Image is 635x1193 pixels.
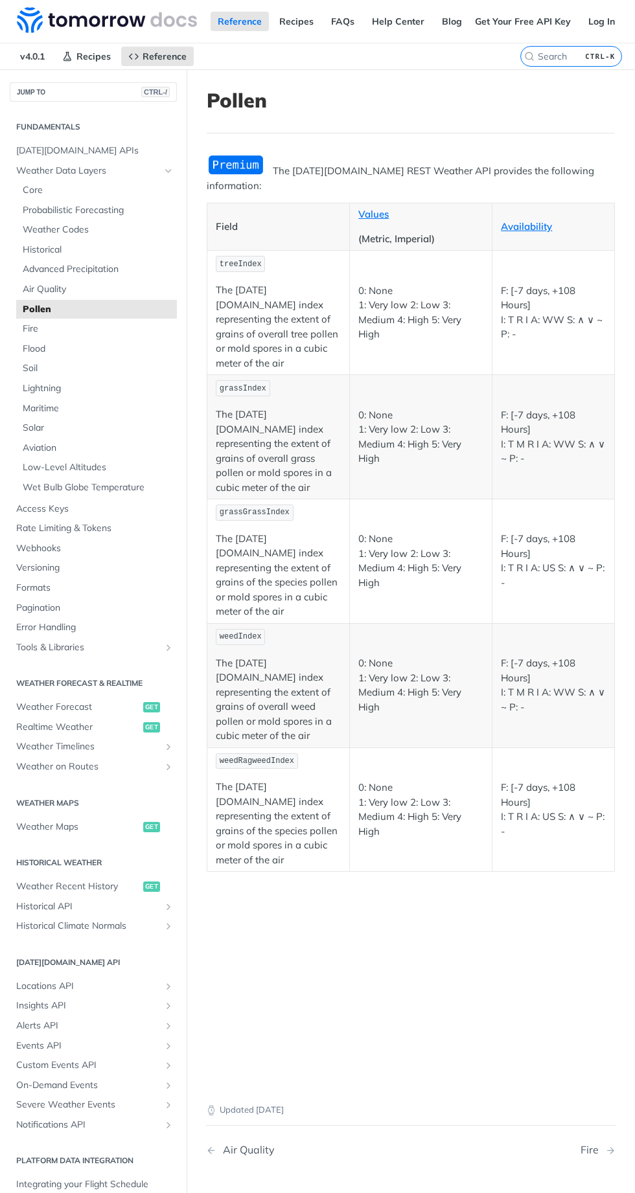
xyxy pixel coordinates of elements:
a: Lightning [16,379,177,398]
span: Custom Events API [16,1059,160,1072]
a: Recipes [272,12,321,31]
p: The [DATE][DOMAIN_NAME] index representing the extent of grains of the species pollen or mold spo... [216,532,341,619]
a: Reference [211,12,269,31]
button: Show subpages for On-Demand Events [163,1080,174,1091]
a: Log In [581,12,622,31]
button: Show subpages for Weather Timelines [163,742,174,752]
p: F: [-7 days, +108 Hours] I: T R I A: US S: ∧ ∨ ~ P: - [501,532,606,590]
span: Low-Level Altitudes [23,461,174,474]
p: F: [-7 days, +108 Hours] I: T M R I A: WW S: ∧ ∨ ~ P: - [501,656,606,714]
span: Solar [23,422,174,435]
a: Reference [121,47,194,66]
a: Historical [16,240,177,260]
p: Field [216,220,341,234]
a: Help Center [365,12,432,31]
a: Flood [16,339,177,359]
a: Weather TimelinesShow subpages for Weather Timelines [10,737,177,756]
button: Show subpages for Notifications API [163,1120,174,1130]
a: Blog [435,12,469,31]
a: Low-Level Altitudes [16,458,177,477]
div: Air Quality [216,1144,275,1156]
a: On-Demand EventsShow subpages for On-Demand Events [10,1076,177,1095]
p: The [DATE][DOMAIN_NAME] index representing the extent of grains of overall tree pollen or mold sp... [216,283,341,370]
a: Insights APIShow subpages for Insights API [10,996,177,1016]
a: Probabilistic Forecasting [16,201,177,220]
svg: Search [524,51,535,62]
span: Weather Recent History [16,880,140,893]
a: Values [358,208,389,220]
span: Fire [23,323,174,335]
a: Rate Limiting & Tokens [10,519,177,538]
span: Core [23,184,174,197]
span: treeIndex [220,260,262,269]
span: weedRagweedIndex [220,756,294,766]
a: Pollen [16,300,177,319]
p: Updated [DATE] [206,1104,616,1117]
span: Weather Timelines [16,740,160,753]
span: Error Handling [16,621,174,634]
button: Show subpages for Tools & Libraries [163,642,174,653]
a: Wet Bulb Globe Temperature [16,478,177,497]
a: Webhooks [10,539,177,558]
h2: Fundamentals [10,121,177,133]
button: Show subpages for Alerts API [163,1021,174,1031]
span: get [143,881,160,892]
button: Show subpages for Severe Weather Events [163,1100,174,1110]
a: Previous Page: Air Quality [206,1144,382,1156]
h2: Weather Maps [10,797,177,809]
a: Severe Weather EventsShow subpages for Severe Weather Events [10,1095,177,1115]
div: Fire [581,1144,605,1156]
span: Formats [16,582,174,595]
a: Core [16,181,177,200]
h2: Historical Weather [10,857,177,869]
span: On-Demand Events [16,1079,160,1092]
span: Advanced Precipitation [23,263,174,276]
span: Locations API [16,980,160,993]
p: 0: None 1: Very low 2: Low 3: Medium 4: High 5: Very High [358,656,483,714]
button: Show subpages for Weather on Routes [163,762,174,772]
a: Alerts APIShow subpages for Alerts API [10,1016,177,1036]
a: Advanced Precipitation [16,260,177,279]
span: get [143,822,160,832]
span: get [143,702,160,712]
span: weedIndex [220,632,262,641]
button: Show subpages for Locations API [163,981,174,992]
a: Soil [16,359,177,378]
span: Historical Climate Normals [16,920,160,933]
a: Weather on RoutesShow subpages for Weather on Routes [10,757,177,777]
a: Custom Events APIShow subpages for Custom Events API [10,1056,177,1075]
p: The [DATE][DOMAIN_NAME] index representing the extent of grains of overall weed pollen or mold sp... [216,656,341,744]
button: Show subpages for Historical API [163,902,174,912]
span: Flood [23,343,174,356]
span: [DATE][DOMAIN_NAME] APIs [16,144,174,157]
a: Weather Data LayersHide subpages for Weather Data Layers [10,161,177,181]
span: grassIndex [220,384,266,393]
a: Realtime Weatherget [10,718,177,737]
span: Probabilistic Forecasting [23,204,174,217]
a: Fire [16,319,177,339]
a: Versioning [10,558,177,578]
a: Weather Codes [16,220,177,240]
button: JUMP TOCTRL-/ [10,82,177,102]
span: v4.0.1 [13,47,52,66]
span: Historical [23,244,174,256]
span: Lightning [23,382,174,395]
h1: Pollen [207,89,615,112]
img: Tomorrow.io Weather API Docs [17,7,197,33]
nav: Pagination Controls [206,1131,616,1169]
a: Notifications APIShow subpages for Notifications API [10,1115,177,1135]
a: Availability [501,220,552,233]
span: Air Quality [23,283,174,296]
span: Tools & Libraries [16,641,160,654]
h2: [DATE][DOMAIN_NAME] API [10,957,177,968]
span: Webhooks [16,542,174,555]
a: Tools & LibrariesShow subpages for Tools & Libraries [10,638,177,657]
span: Weather Data Layers [16,165,160,177]
p: 0: None 1: Very low 2: Low 3: Medium 4: High 5: Very High [358,532,483,590]
span: Pollen [23,303,174,316]
a: Maritime [16,399,177,418]
a: Formats [10,578,177,598]
span: Soil [23,362,174,375]
p: The [DATE][DOMAIN_NAME] index representing the extent of grains of the species pollen or mold spo... [216,780,341,867]
a: Locations APIShow subpages for Locations API [10,977,177,996]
